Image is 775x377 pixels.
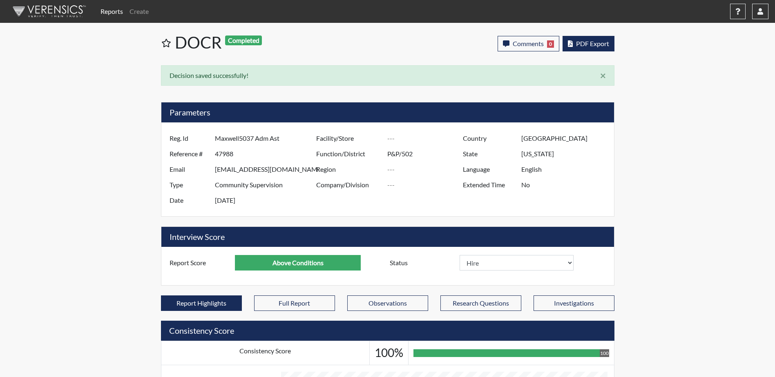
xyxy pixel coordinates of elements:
[310,131,388,146] label: Facility/Store
[163,177,215,193] label: Type
[215,177,318,193] input: ---
[375,346,403,360] h3: 100%
[161,321,614,341] h5: Consistency Score
[225,35,262,45] span: Completed
[310,177,388,193] label: Company/Division
[387,146,465,162] input: ---
[384,255,460,271] label: Status
[387,177,465,193] input: ---
[163,255,235,271] label: Report Score
[161,341,369,365] td: Consistency Score
[387,131,465,146] input: ---
[592,66,614,85] button: Close
[563,36,614,51] button: PDF Export
[513,40,544,47] span: Comments
[161,102,614,122] h5: Parameters
[457,162,521,177] label: Language
[254,295,335,311] button: Full Report
[310,146,388,162] label: Function/District
[215,131,318,146] input: ---
[161,227,614,247] h5: Interview Score
[310,162,388,177] label: Region
[440,295,521,311] button: Research Questions
[600,349,609,357] div: 100
[521,177,612,193] input: ---
[534,295,614,311] button: Investigations
[457,146,521,162] label: State
[387,162,465,177] input: ---
[521,162,612,177] input: ---
[521,131,612,146] input: ---
[384,255,612,271] div: Document a decision to hire or decline a candiate
[215,193,318,208] input: ---
[576,40,609,47] span: PDF Export
[163,162,215,177] label: Email
[97,3,126,20] a: Reports
[175,33,389,52] h1: DOCR
[347,295,428,311] button: Observations
[163,146,215,162] label: Reference #
[163,193,215,208] label: Date
[126,3,152,20] a: Create
[457,131,521,146] label: Country
[498,36,559,51] button: Comments0
[161,295,242,311] button: Report Highlights
[163,131,215,146] label: Reg. Id
[521,146,612,162] input: ---
[600,69,606,81] span: ×
[161,65,614,86] div: Decision saved successfully!
[547,40,554,48] span: 0
[235,255,361,271] input: ---
[215,162,318,177] input: ---
[457,177,521,193] label: Extended Time
[215,146,318,162] input: ---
